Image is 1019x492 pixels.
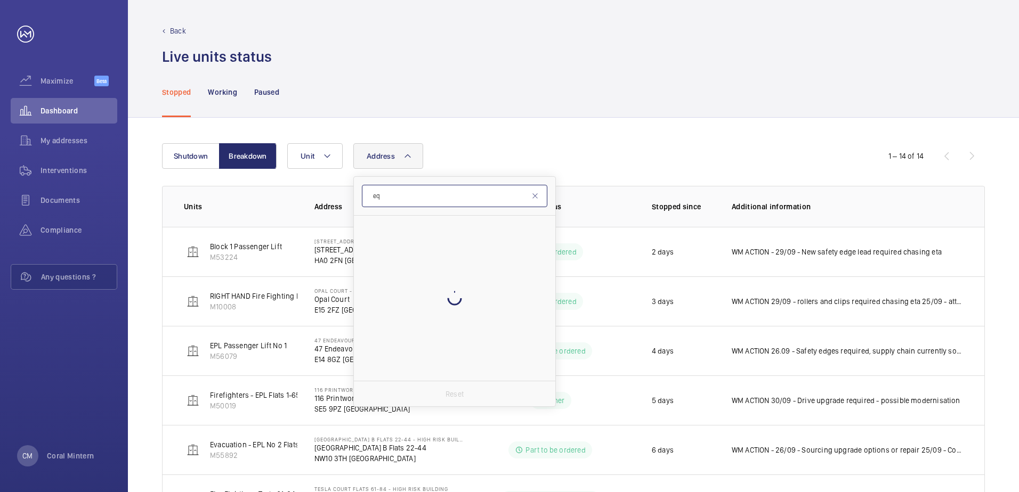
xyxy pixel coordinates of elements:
p: SE5 9PZ [GEOGRAPHIC_DATA] [314,404,466,414]
p: 47 Endeavour House - High Risk Building [314,337,437,343]
p: Back [170,26,186,36]
img: elevator.svg [187,295,199,308]
p: Paused [254,87,279,97]
p: [STREET_ADDRESS][PERSON_NAME] [314,244,466,255]
span: Address [367,152,395,160]
button: Address [353,143,423,169]
img: elevator.svg [187,245,199,258]
button: Breakdown [219,143,277,169]
span: Maximize [41,76,94,86]
p: M55892 [210,450,346,461]
p: WM ACTION 26.09 - Safety edges required, supply chain currently sourcing. [732,346,963,356]
p: E15 2FZ [GEOGRAPHIC_DATA] [314,305,409,315]
p: M10008 [210,301,401,312]
p: WM ACTION - 26/09 - Sourcing upgrade options or repair 25/09 - Confirmation by technical [DATE] [... [732,445,963,455]
p: Stopped [162,87,191,97]
p: Opal Court - High Risk Building [314,288,409,294]
span: Unit [301,152,314,160]
span: My addresses [41,135,117,146]
p: Coral Mintern [47,450,94,461]
p: 6 days [652,445,674,455]
p: [GEOGRAPHIC_DATA] B Flats 22-44 - High Risk Building [314,436,466,442]
span: Interventions [41,165,117,176]
p: Evacuation - EPL No 2 Flats 22-44 Block B [210,439,346,450]
p: M56079 [210,351,287,362]
p: M53224 [210,252,282,263]
h1: Live units status [162,47,272,67]
p: 3 days [652,296,674,307]
p: E14 8GZ [GEOGRAPHIC_DATA] [314,354,437,365]
span: Any questions ? [41,272,117,282]
p: WM ACTION 30/09 - Drive upgrade required - possible modernisation [732,395,960,406]
p: 5 days [652,395,674,406]
img: elevator.svg [187,394,199,407]
span: Compliance [41,225,117,235]
button: Shutdown [162,143,220,169]
img: elevator.svg [187,444,199,456]
p: 4 days [652,346,674,356]
p: Reset [446,389,464,399]
p: Opal Court [314,294,409,305]
span: Beta [94,76,109,86]
p: HA0 2FN [GEOGRAPHIC_DATA] [314,255,466,266]
img: elevator.svg [187,345,199,357]
p: M50019 [210,400,316,411]
p: Stopped since [652,201,715,212]
p: RIGHT HAND Fire Fighting Lift 11 Floors Machine Roomless [210,291,401,301]
span: Documents [41,195,117,206]
p: Units [184,201,297,212]
p: Part to be ordered [525,445,585,455]
p: Address [314,201,466,212]
p: Block 1 Passenger Lift [210,241,282,252]
p: NW10 3TH [GEOGRAPHIC_DATA] [314,453,466,464]
p: Tesla Court Flats 61-84 - High Risk Building [314,486,448,492]
p: CM [22,450,33,461]
p: Additional information [732,201,963,212]
p: [GEOGRAPHIC_DATA] B Flats 22-44 [314,442,466,453]
p: Working [208,87,237,97]
p: WM ACTION 29/09 - rollers and clips required chasing eta 25/09 - attended site new rollers requir... [732,296,963,307]
p: 47 Endeavour House [314,343,437,354]
p: 2 days [652,247,674,257]
div: 1 – 14 of 14 [888,151,924,161]
button: Unit [287,143,343,169]
p: Firefighters - EPL Flats 1-65 No 1 [210,390,316,400]
span: Dashboard [41,105,117,116]
p: 116 Printworks Apartments Flats 1-65 [314,393,466,404]
p: WM ACTION - 29/09 - New safety edge lead required chasing eta [732,247,942,257]
p: 116 Printworks Apartments Flats 1-65 - High Risk Building [314,387,466,393]
input: Search by address [362,185,547,207]
p: EPL Passenger Lift No 1 [210,340,287,351]
p: [STREET_ADDRESS][PERSON_NAME] - High Risk Building [314,238,466,244]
